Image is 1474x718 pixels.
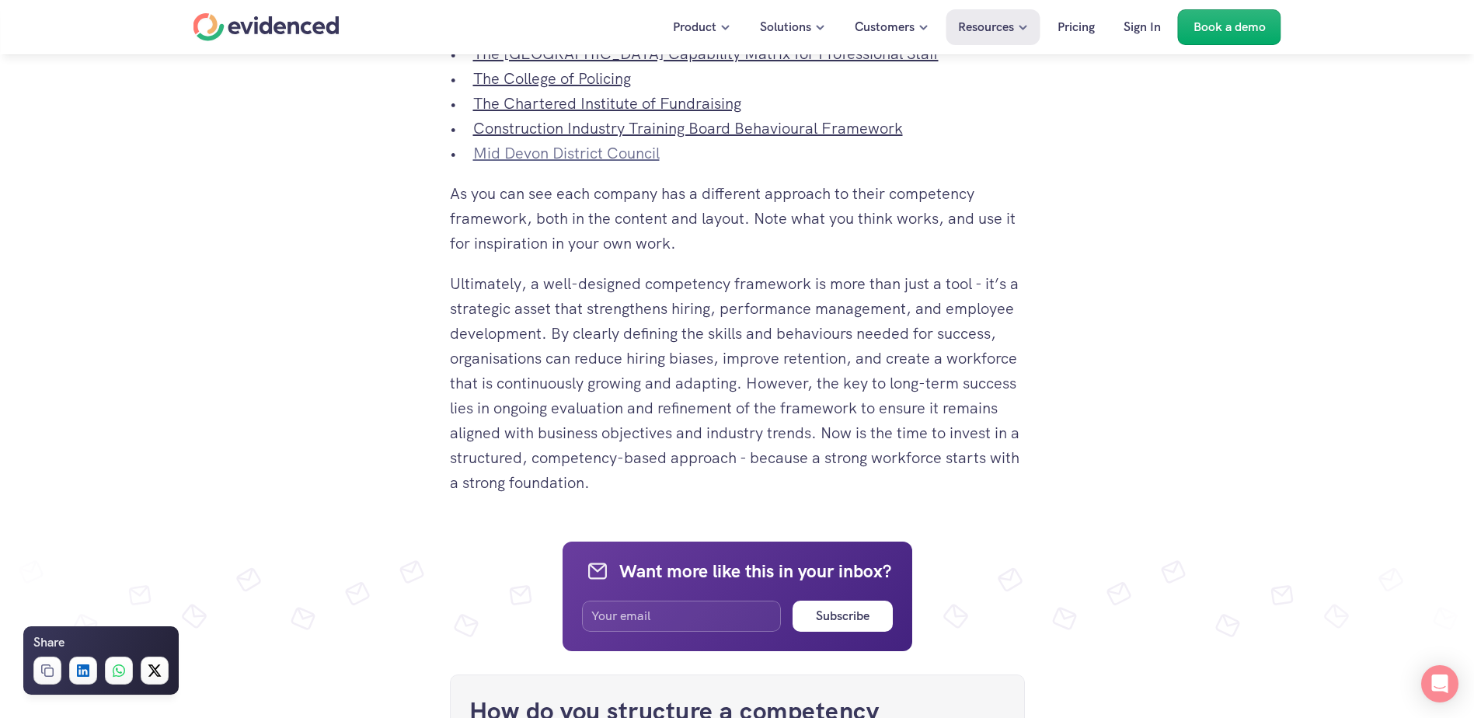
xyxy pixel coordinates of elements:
[1193,17,1266,37] p: Book a demo
[1058,17,1095,37] p: Pricing
[450,181,1025,256] p: As you can see each company has a different approach to their competency framework, both in the c...
[582,601,782,632] input: Your email
[1124,17,1161,37] p: Sign In
[1046,9,1106,45] a: Pricing
[473,143,660,163] a: Mid Devon District Council
[193,13,340,41] a: Home
[1112,9,1173,45] a: Sign In
[855,17,915,37] p: Customers
[450,271,1025,495] p: Ultimately, a well-designed competency framework is more than just a tool - it’s a strategic asse...
[760,17,811,37] p: Solutions
[958,17,1014,37] p: Resources
[1421,665,1458,702] div: Open Intercom Messenger
[33,633,64,653] h6: Share
[473,93,741,113] a: The Chartered Institute of Fundraising
[1178,9,1281,45] a: Book a demo
[473,118,903,138] a: Construction Industry Training Board Behavioural Framework
[793,601,892,632] button: Subscribe
[673,17,716,37] p: Product
[619,559,891,584] h4: Want more like this in your inbox?
[816,606,869,626] h6: Subscribe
